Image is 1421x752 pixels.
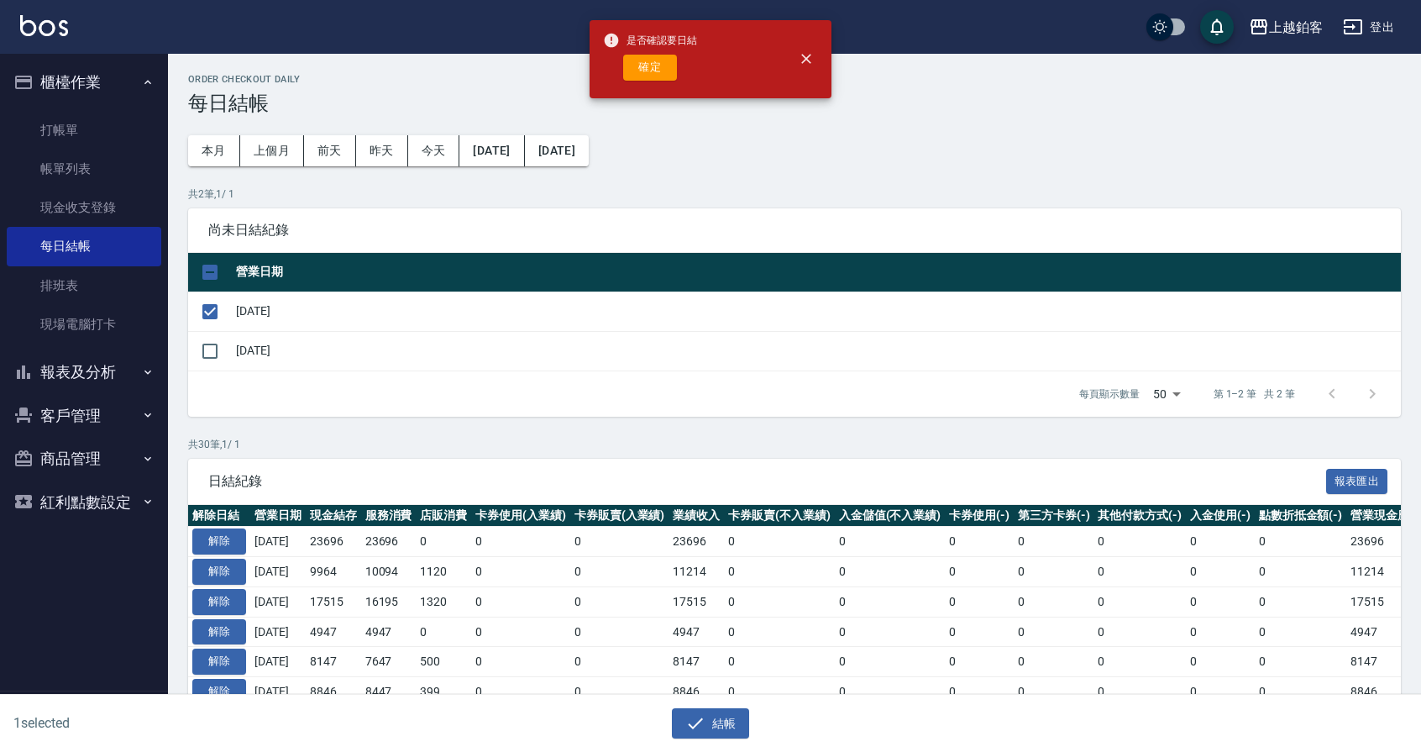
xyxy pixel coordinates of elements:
td: 0 [1014,677,1094,707]
td: 0 [1186,677,1255,707]
td: 8147 [306,647,361,677]
th: 卡券使用(-) [945,505,1014,527]
td: 0 [1093,647,1186,677]
td: 0 [835,527,946,557]
button: 紅利點數設定 [7,481,161,524]
td: 0 [1255,647,1347,677]
a: 排班表 [7,266,161,305]
h3: 每日結帳 [188,92,1401,115]
h2: Order checkout daily [188,74,1401,85]
td: 8846 [669,677,724,707]
td: 0 [835,677,946,707]
a: 帳單列表 [7,150,161,188]
th: 第三方卡券(-) [1014,505,1094,527]
button: 報表匯出 [1326,469,1388,495]
th: 現金結存 [306,505,361,527]
td: [DATE] [232,292,1401,331]
button: 登出 [1336,12,1401,43]
td: 0 [1093,527,1186,557]
th: 營業日期 [250,505,306,527]
td: 8846 [306,677,361,707]
td: 0 [1093,677,1186,707]
th: 店販消費 [416,505,471,527]
button: 解除 [192,589,246,615]
td: 4947 [669,617,724,647]
a: 現場電腦打卡 [7,305,161,344]
button: 上越鉑客 [1242,10,1329,45]
td: 0 [945,647,1014,677]
td: 0 [570,586,669,617]
td: 9964 [306,557,361,587]
td: 8147 [669,647,724,677]
td: 0 [835,617,946,647]
td: 17515 [669,586,724,617]
th: 入金使用(-) [1186,505,1255,527]
td: 0 [945,617,1014,647]
td: 0 [1186,557,1255,587]
td: 0 [1186,647,1255,677]
th: 解除日結 [188,505,250,527]
button: 解除 [192,559,246,585]
td: 4947 [306,617,361,647]
td: 0 [471,557,570,587]
td: 0 [416,527,471,557]
button: 前天 [304,135,356,166]
td: 0 [1255,527,1347,557]
td: [DATE] [250,586,306,617]
button: 商品管理 [7,437,161,481]
td: 0 [724,527,835,557]
td: 0 [471,617,570,647]
td: 0 [945,527,1014,557]
td: 8447 [361,677,417,707]
td: 23696 [306,527,361,557]
td: 0 [724,586,835,617]
td: 0 [724,647,835,677]
button: 解除 [192,619,246,645]
a: 報表匯出 [1326,472,1388,488]
td: 0 [1014,527,1094,557]
td: 0 [570,527,669,557]
td: [DATE] [250,617,306,647]
img: Logo [20,15,68,36]
td: 4947 [361,617,417,647]
td: 23696 [361,527,417,557]
a: 打帳單 [7,111,161,150]
p: 共 30 筆, 1 / 1 [188,437,1401,452]
button: 昨天 [356,135,408,166]
th: 卡券販賣(入業績) [570,505,669,527]
th: 入金儲值(不入業績) [835,505,946,527]
td: [DATE] [232,331,1401,371]
td: 0 [945,557,1014,587]
p: 每頁顯示數量 [1079,387,1140,402]
button: 本月 [188,135,240,166]
td: 0 [471,527,570,557]
button: save [1200,10,1234,44]
td: 0 [570,677,669,707]
td: 0 [724,617,835,647]
a: 現金收支登錄 [7,188,161,227]
td: 7647 [361,647,417,677]
button: close [788,40,825,77]
button: 解除 [192,529,246,555]
td: 0 [835,647,946,677]
td: 0 [1186,617,1255,647]
button: 報表及分析 [7,350,161,394]
td: 399 [416,677,471,707]
th: 業績收入 [669,505,724,527]
td: 0 [724,677,835,707]
td: 0 [945,586,1014,617]
td: 0 [1014,647,1094,677]
p: 共 2 筆, 1 / 1 [188,187,1401,202]
td: 0 [1014,557,1094,587]
td: 0 [1093,557,1186,587]
td: 1320 [416,586,471,617]
td: 0 [835,557,946,587]
td: 0 [471,647,570,677]
span: 尚未日結紀錄 [208,222,1381,239]
td: 17515 [306,586,361,617]
td: 0 [835,586,946,617]
a: 每日結帳 [7,227,161,266]
td: 11214 [669,557,724,587]
td: 23696 [669,527,724,557]
button: 客戶管理 [7,394,161,438]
